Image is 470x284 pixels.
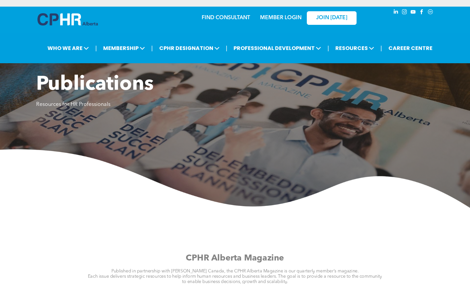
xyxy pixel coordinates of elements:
[101,42,147,54] span: MEMBERSHIP
[401,8,408,17] a: instagram
[157,42,222,54] span: CPHR DESIGNATION
[427,8,434,17] a: Social network
[45,42,91,54] span: WHO WE ARE
[232,42,323,54] span: PROFESSIONAL DEVELOPMENT
[151,41,153,55] li: |
[380,41,382,55] li: |
[36,75,154,95] span: Publications
[202,15,250,21] a: FIND CONSULTANT
[37,13,98,25] img: A blue and white logo for cp alberta
[392,8,400,17] a: linkedin
[410,8,417,17] a: youtube
[327,41,329,55] li: |
[386,42,435,54] a: CAREER CENTRE
[186,254,284,262] span: CPHR Alberta Magazine
[36,102,110,107] span: Resources for HR Professionals
[418,8,426,17] a: facebook
[111,269,359,274] span: Published in partnership with [PERSON_NAME] Canada, the CPHR Alberta Magazine is our quarterly me...
[333,42,376,54] span: RESOURCES
[260,15,302,21] a: MEMBER LOGIN
[307,11,357,25] a: JOIN [DATE]
[316,15,347,21] span: JOIN [DATE]
[95,41,97,55] li: |
[226,41,228,55] li: |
